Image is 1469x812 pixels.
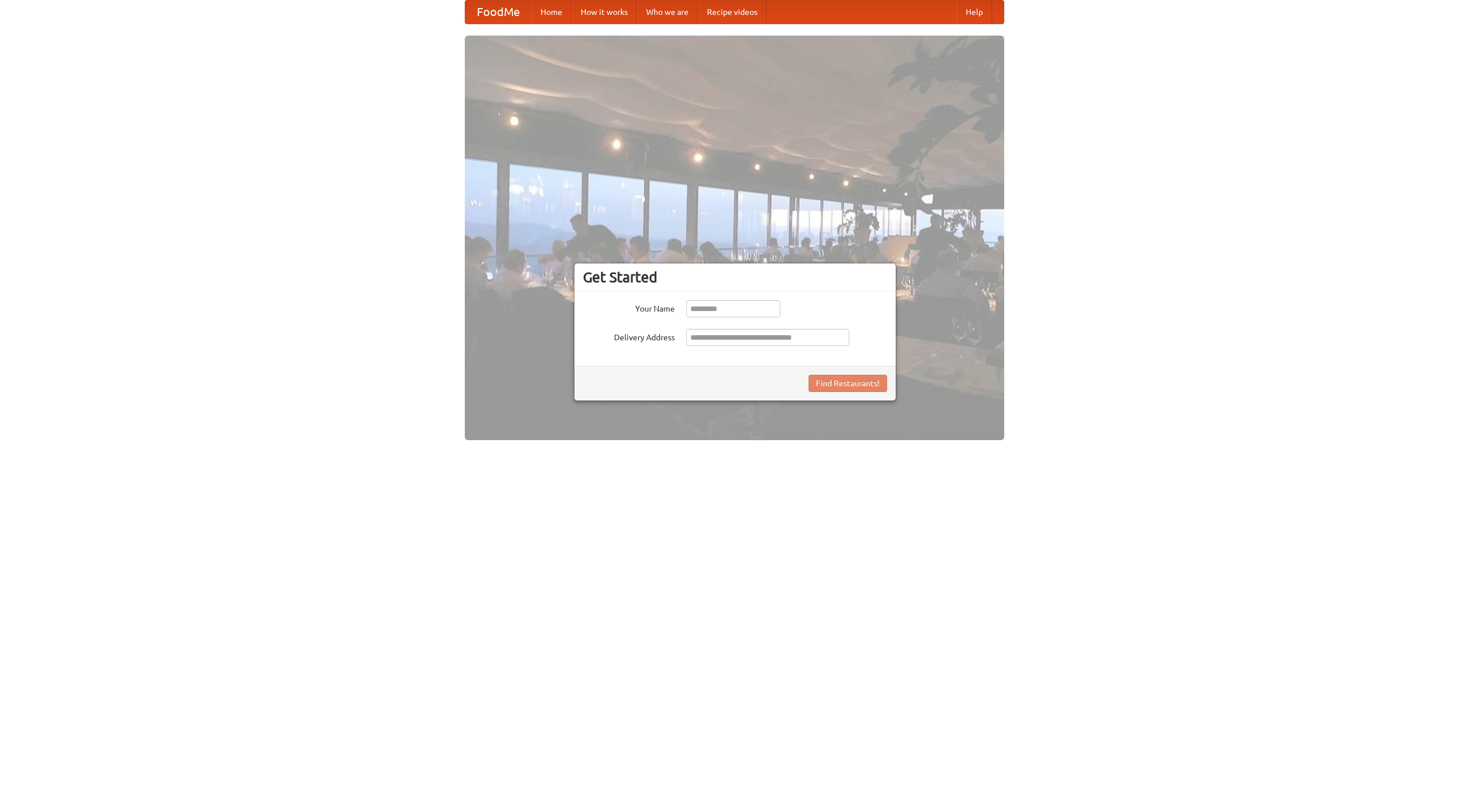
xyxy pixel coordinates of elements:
a: Help [957,1,992,24]
a: How it works [572,1,637,24]
a: Recipe videos [698,1,767,24]
a: Who we are [637,1,698,24]
h3: Get Started [583,269,887,286]
a: Home [531,1,572,24]
a: FoodMe [465,1,531,24]
button: Find Restaurants! [809,375,887,392]
label: Delivery Address [583,329,675,343]
label: Your Name [583,300,675,314]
